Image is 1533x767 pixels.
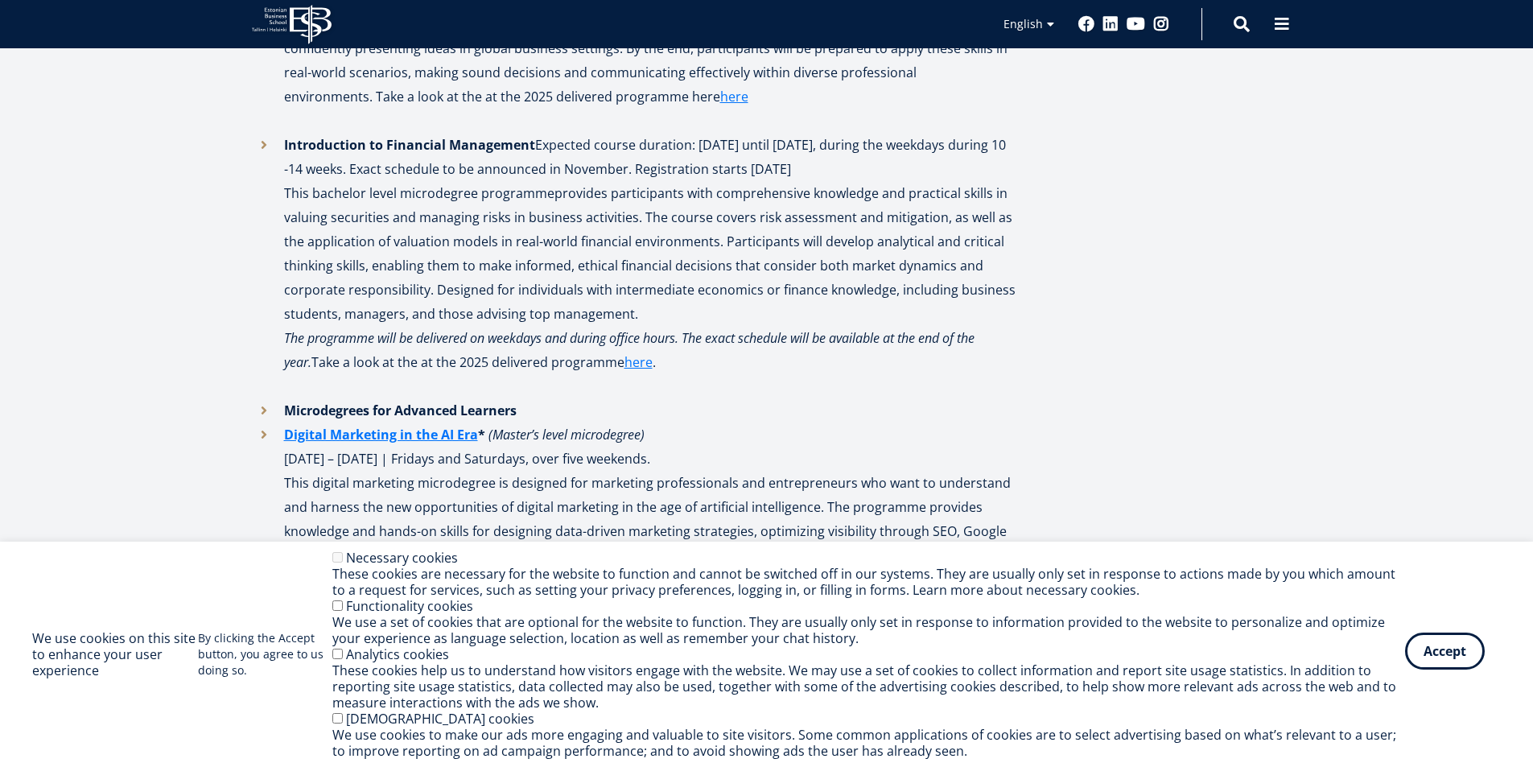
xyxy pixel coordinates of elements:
[1102,16,1119,32] a: Linkedin
[346,645,449,663] label: Analytics cookies
[284,471,1016,688] p: This digital marketing microdegree is designed for marketing professionals and entrepreneurs who ...
[1078,16,1094,32] a: Facebook
[332,566,1405,598] div: These cookies are necessary for the website to function and cannot be switched off in our systems...
[346,549,458,567] label: Necessary cookies
[624,350,653,374] a: here
[488,426,645,443] em: (Master’s level microdegree)
[284,136,535,154] strong: Introduction to Financial Management
[332,662,1405,711] div: These cookies help us to understand how visitors engage with the website. We may use a set of coo...
[346,710,534,728] label: [DEMOGRAPHIC_DATA] cookies
[198,630,332,678] p: By clicking the Accept button, you agree to us doing so.
[284,423,478,447] a: Digital Marketing in the AI Era
[284,402,517,419] strong: Microdegrees for Advanced Learners
[1405,633,1485,670] button: Accept
[284,329,975,371] em: The programme will be delivered on weekdays and during office hours. The exact schedule will be a...
[346,597,473,615] label: Functionality cookies
[720,85,748,109] a: here
[332,614,1405,646] div: We use a set of cookies that are optional for the website to function. They are usually only set ...
[1127,16,1145,32] a: Youtube
[332,727,1405,759] div: We use cookies to make our ads more engaging and valuable to site visitors. Some common applicati...
[32,630,198,678] h2: We use cookies on this site to enhance your user experience
[284,423,1016,471] p: [DATE] – [DATE] | Fridays and Saturdays, over five weekends.
[1153,16,1169,32] a: Instagram
[252,133,1016,398] li: Expected course duration: [DATE] until [DATE], during the weekdays during 10 -14 weeks. Exact sch...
